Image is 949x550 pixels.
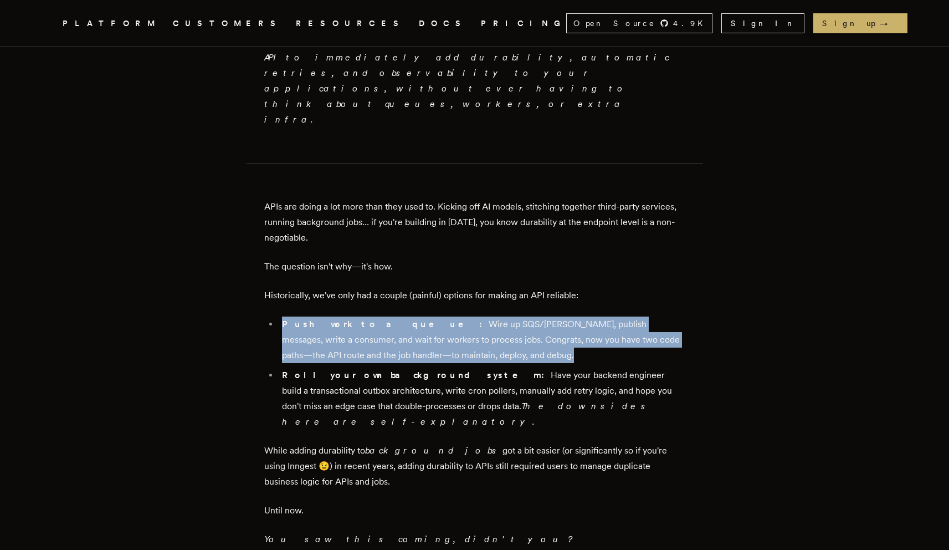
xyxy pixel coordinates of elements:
span: → [880,18,899,29]
button: RESOURCES [296,17,406,30]
a: PRICING [481,17,566,30]
em: TLDR: We're bringing one-step durability to APIs. Add a single line of code to any REST API to im... [264,21,669,125]
p: Historically, we've only had a couple (painful) options for making an API reliable: [264,288,685,303]
li: Have your backend engineer build a transactional outbox architecture, write cron pollers, manuall... [279,368,685,430]
p: While adding durability to got a bit easier (or significantly so if you're using Inngest 😉) in re... [264,443,685,490]
a: Sign In [721,13,804,33]
a: DOCS [419,17,468,30]
strong: Push work to a queue: [282,319,489,329]
span: Open Source [573,18,655,29]
strong: Roll your own background system: [282,370,551,380]
em: You saw this coming, didn't you? [264,534,571,544]
button: PLATFORM [63,17,160,30]
p: The question isn't why—it's how. [264,259,685,274]
a: Sign up [813,13,907,33]
span: 4.9 K [673,18,710,29]
p: APIs are doing a lot more than they used to. Kicking off AI models, stitching together third-part... [264,199,685,246]
p: Until now. [264,503,685,518]
a: CUSTOMERS [173,17,283,30]
li: Wire up SQS/[PERSON_NAME], publish messages, write a consumer, and wait for workers to process jo... [279,317,685,363]
em: background jobs [365,445,502,456]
